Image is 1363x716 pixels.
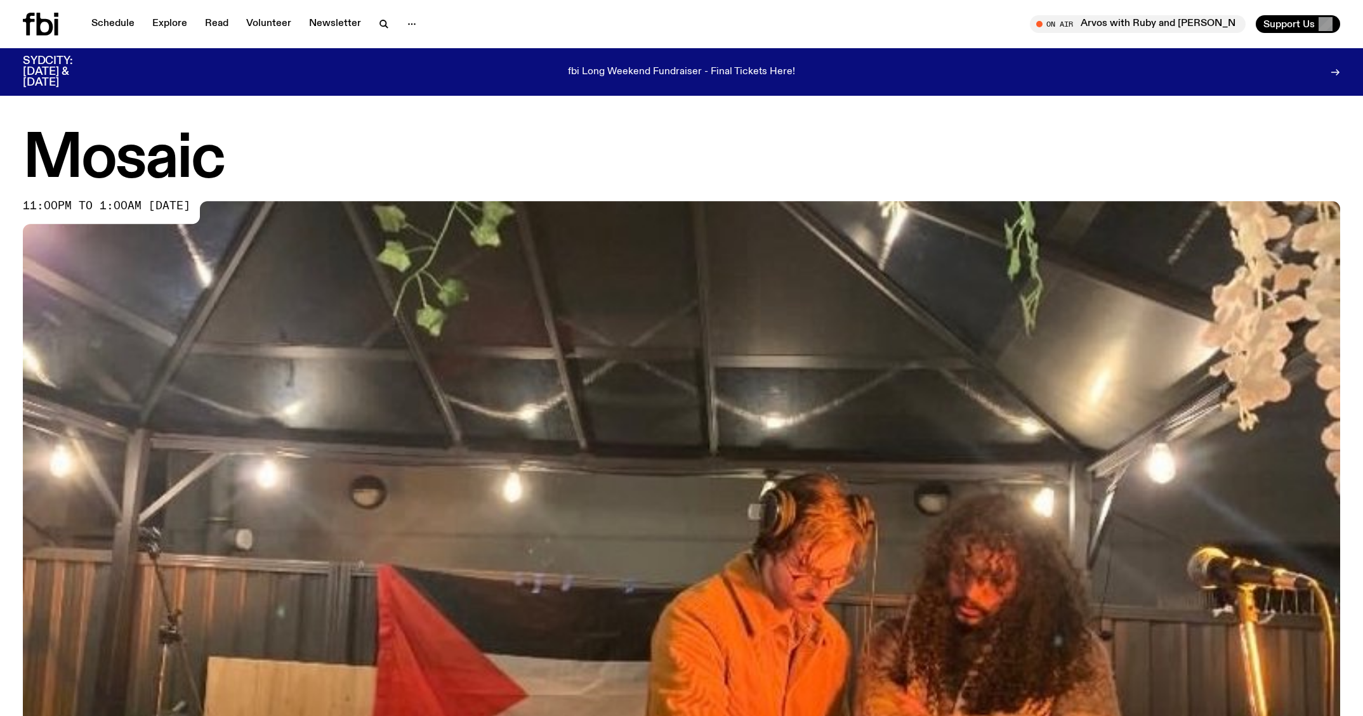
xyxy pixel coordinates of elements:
a: Explore [145,15,195,33]
a: Newsletter [301,15,369,33]
a: Read [197,15,236,33]
a: Schedule [84,15,142,33]
span: 11:00pm to 1:00am [DATE] [23,201,190,211]
h3: SYDCITY: [DATE] & [DATE] [23,56,104,88]
button: On AirArvos with Ruby and [PERSON_NAME] [1030,15,1246,33]
h1: Mosaic [23,131,1340,188]
a: Volunteer [239,15,299,33]
p: fbi Long Weekend Fundraiser - Final Tickets Here! [568,67,795,78]
span: Support Us [1263,18,1315,30]
button: Support Us [1256,15,1340,33]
